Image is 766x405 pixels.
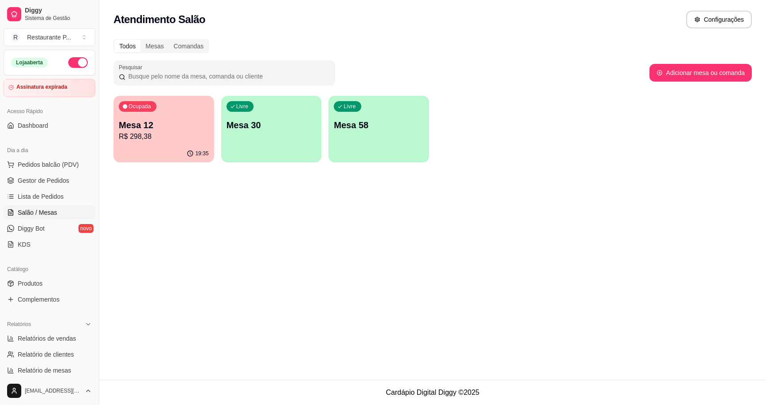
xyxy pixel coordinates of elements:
[18,334,76,343] span: Relatórios de vendas
[686,11,752,28] button: Configurações
[125,72,330,81] input: Pesquisar
[4,380,95,401] button: [EMAIL_ADDRESS][DOMAIN_NAME]
[141,40,168,52] div: Mesas
[18,176,69,185] span: Gestor de Pedidos
[68,57,88,68] button: Alterar Status
[195,150,209,157] p: 19:35
[11,33,20,42] span: R
[25,387,81,394] span: [EMAIL_ADDRESS][DOMAIN_NAME]
[18,279,43,288] span: Produtos
[328,96,429,162] button: LivreMesa 58
[334,119,424,131] p: Mesa 58
[129,103,151,110] p: Ocupada
[18,160,79,169] span: Pedidos balcão (PDV)
[236,103,249,110] p: Livre
[113,12,205,27] h2: Atendimento Salão
[4,237,95,252] a: KDS
[18,121,48,130] span: Dashboard
[18,295,59,304] span: Complementos
[344,103,356,110] p: Livre
[4,276,95,291] a: Produtos
[4,143,95,157] div: Dia a dia
[4,28,95,46] button: Select a team
[649,64,752,82] button: Adicionar mesa ou comanda
[113,96,214,162] button: OcupadaMesa 12R$ 298,3819:35
[4,205,95,220] a: Salão / Mesas
[4,173,95,188] a: Gestor de Pedidos
[99,380,766,405] footer: Cardápio Digital Diggy © 2025
[119,119,209,131] p: Mesa 12
[18,208,57,217] span: Salão / Mesas
[4,347,95,362] a: Relatório de clientes
[25,15,92,22] span: Sistema de Gestão
[25,7,92,15] span: Diggy
[4,79,95,97] a: Assinatura expirada
[169,40,209,52] div: Comandas
[4,331,95,346] a: Relatórios de vendas
[4,363,95,377] a: Relatório de mesas
[18,366,71,375] span: Relatório de mesas
[18,192,64,201] span: Lista de Pedidos
[4,104,95,118] div: Acesso Rápido
[4,118,95,133] a: Dashboard
[119,131,209,142] p: R$ 298,38
[119,63,145,71] label: Pesquisar
[227,119,317,131] p: Mesa 30
[16,84,67,90] article: Assinatura expirada
[114,40,141,52] div: Todos
[7,321,31,328] span: Relatórios
[4,292,95,307] a: Complementos
[221,96,322,162] button: LivreMesa 30
[18,240,31,249] span: KDS
[27,33,71,42] div: Restaurante P ...
[4,157,95,172] button: Pedidos balcão (PDV)
[18,224,45,233] span: Diggy Bot
[4,4,95,25] a: DiggySistema de Gestão
[18,350,74,359] span: Relatório de clientes
[11,58,48,67] div: Loja aberta
[4,221,95,236] a: Diggy Botnovo
[4,262,95,276] div: Catálogo
[4,189,95,204] a: Lista de Pedidos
